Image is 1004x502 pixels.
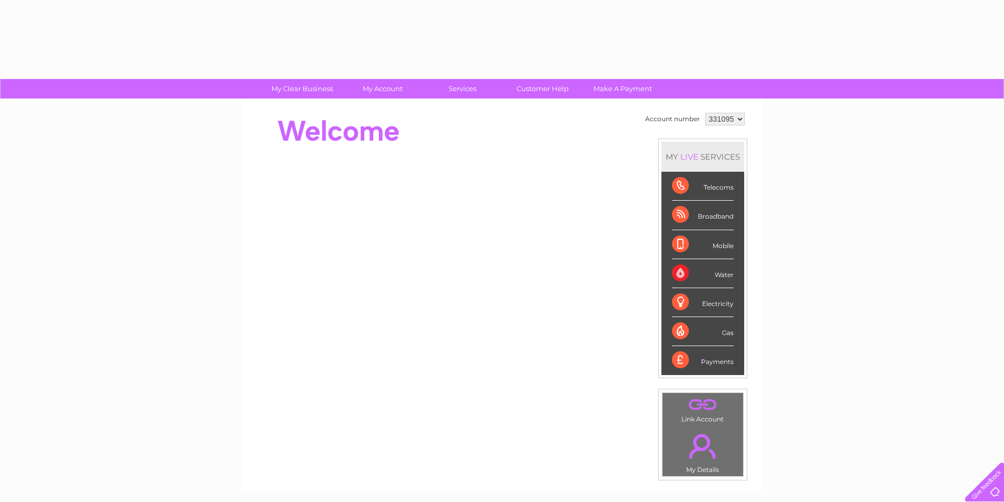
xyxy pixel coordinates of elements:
div: Telecoms [672,172,734,201]
a: . [665,396,740,414]
div: Electricity [672,288,734,317]
td: My Details [662,425,744,477]
div: LIVE [678,152,700,162]
a: My Account [339,79,426,99]
td: Account number [642,110,703,128]
div: Gas [672,317,734,346]
a: Services [419,79,506,99]
div: MY SERVICES [661,142,744,172]
div: Mobile [672,230,734,259]
div: Broadband [672,201,734,230]
a: Customer Help [499,79,586,99]
a: My Clear Business [259,79,346,99]
div: Water [672,259,734,288]
td: Link Account [662,392,744,426]
a: . [665,428,740,465]
a: Make A Payment [579,79,666,99]
div: Payments [672,346,734,375]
